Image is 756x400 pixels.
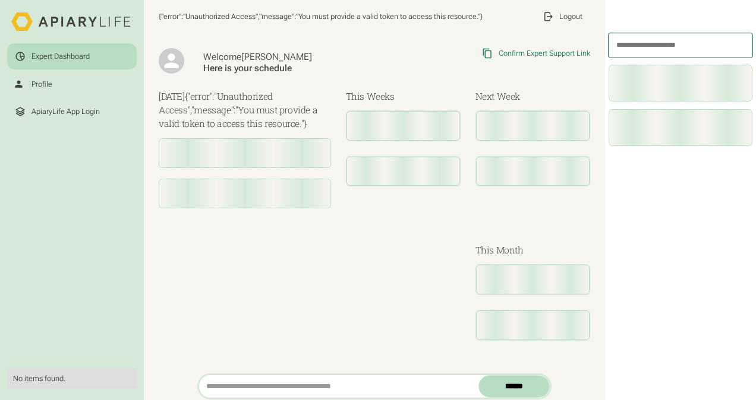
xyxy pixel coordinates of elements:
span: {"error":"Unauthorized Access","message":"You must provide a valid token to access this resource."} [159,12,483,21]
div: Welcome [203,52,395,63]
span: {"error":"Unauthorized Access","message":"You must provide a valid token to access this resource."} [159,90,317,130]
h3: This Month [475,243,590,257]
a: ApiaryLife App Login [7,99,136,124]
a: Expert Dashboard [7,43,136,69]
div: No items found. [13,374,130,383]
a: Profile [7,71,136,97]
div: Logout [559,12,582,21]
h3: This Weeks [346,90,461,103]
div: Expert Dashboard [31,52,90,61]
div: Here is your schedule [203,63,395,74]
div: Confirm Expert Support Link [499,49,590,58]
div: Profile [31,80,52,89]
span: [PERSON_NAME] [241,52,312,62]
a: Logout [535,4,590,29]
h3: [DATE] [159,90,331,131]
div: ApiaryLife App Login [31,107,100,116]
h3: Next Week [475,90,590,103]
